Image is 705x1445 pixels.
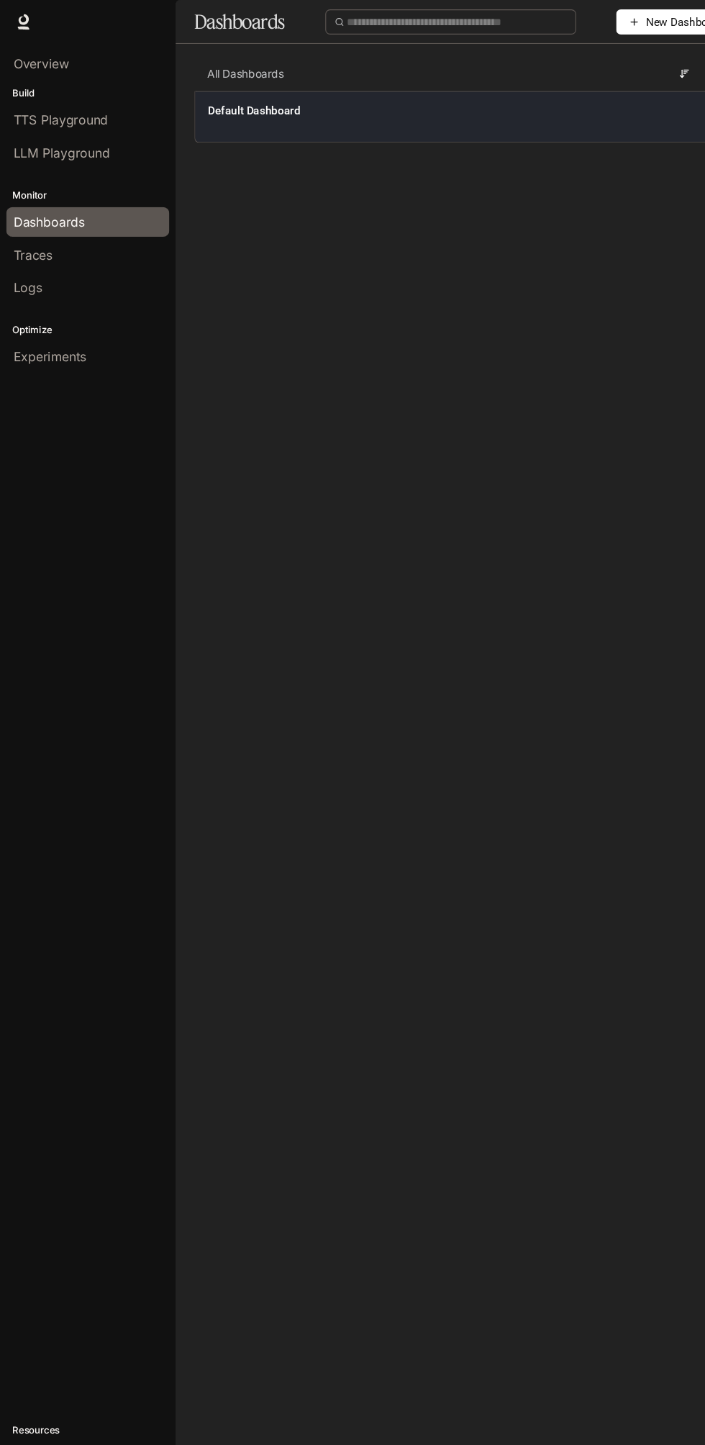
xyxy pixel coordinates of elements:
[178,6,261,35] h1: Dashboards
[565,9,676,32] button: New Dashboard
[593,12,665,28] span: New Dashboard
[191,94,276,109] a: Default Dashboard
[190,60,260,75] span: All Dashboards
[656,1396,691,1431] div: Open Intercom Messenger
